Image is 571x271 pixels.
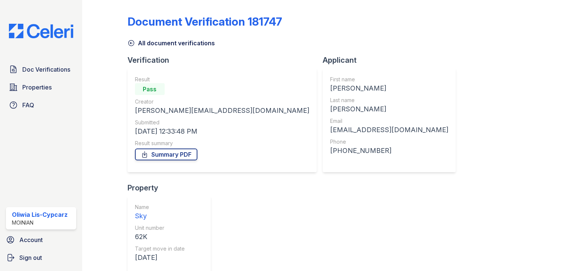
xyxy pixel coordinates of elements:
a: Doc Verifications [6,62,76,77]
div: [PERSON_NAME] [330,83,448,94]
div: Phone [330,138,448,146]
div: [PERSON_NAME] [330,104,448,114]
div: Last name [330,97,448,104]
span: Properties [22,83,52,92]
div: Result summary [135,140,309,147]
a: Summary PDF [135,148,197,160]
div: Email [330,117,448,125]
div: Oliwia Lis-Cypcarz [12,210,68,219]
div: Applicant [323,55,462,65]
div: 62K [135,232,185,242]
div: Pass [135,83,165,95]
div: [PHONE_NUMBER] [330,146,448,156]
div: Moinian [12,219,68,226]
div: Property [128,183,217,193]
div: [PERSON_NAME][EMAIL_ADDRESS][DOMAIN_NAME] [135,105,309,116]
div: Target move in date [135,245,185,252]
div: First name [330,76,448,83]
a: All document verifications [128,39,215,48]
span: Sign out [19,253,42,262]
div: Submitted [135,119,309,126]
div: Unit number [135,224,185,232]
span: Account [19,235,43,244]
div: Verification [128,55,323,65]
div: Document Verification 181747 [128,15,282,28]
img: CE_Logo_Blue-a8612792a0a2168367f1c8372b55b34899dd931a85d93a1a3d3e32e68fde9ad4.png [3,24,79,38]
div: [DATE] 12:33:48 PM [135,126,309,137]
div: Name [135,203,185,211]
span: Doc Verifications [22,65,70,74]
a: Properties [6,80,76,95]
a: FAQ [6,98,76,112]
a: Account [3,232,79,247]
div: Sky [135,211,185,221]
div: [DATE] [135,252,185,263]
span: FAQ [22,101,34,110]
a: Name Sky [135,203,185,221]
div: [EMAIL_ADDRESS][DOMAIN_NAME] [330,125,448,135]
div: Creator [135,98,309,105]
a: Sign out [3,250,79,265]
div: Result [135,76,309,83]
